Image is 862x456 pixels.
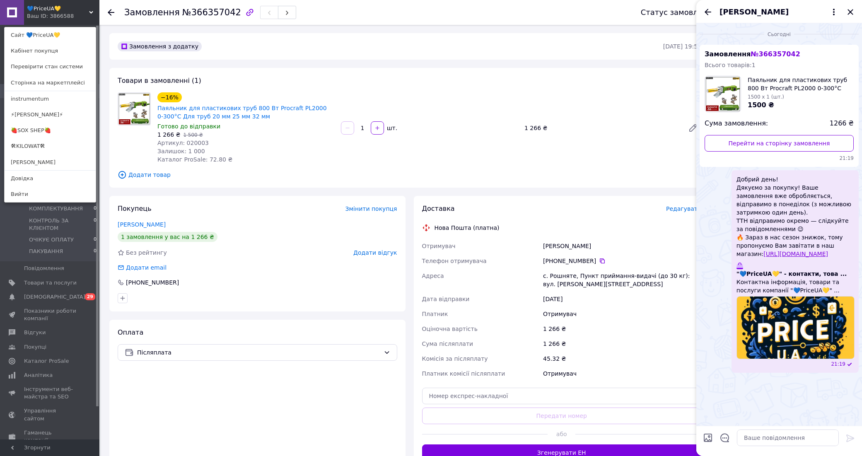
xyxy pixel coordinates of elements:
[422,273,444,279] span: Адреса
[703,7,713,17] button: Назад
[157,156,232,163] span: Каталог ProSale: 72.80 ₴
[24,293,85,301] span: [DEMOGRAPHIC_DATA]
[541,336,703,351] div: 1 266 ₴
[94,217,97,232] span: 0
[748,101,774,109] span: 1500 ₴
[118,221,166,228] a: [PERSON_NAME]
[763,251,828,257] a: [URL][DOMAIN_NAME]
[118,41,202,51] div: Замовлення з додатку
[118,328,143,336] span: Оплата
[720,7,839,17] button: [PERSON_NAME]
[118,170,701,179] span: Додати товар
[422,258,487,264] span: Телефон отримувача
[663,43,701,50] time: [DATE] 19:55
[27,5,89,12] span: 💙PriceUA💛
[541,239,703,253] div: [PERSON_NAME]
[5,186,96,202] a: Вийти
[24,307,77,322] span: Показники роботи компанії
[541,268,703,292] div: с. Рошняте, Пункт приймання-видачі (до 30 кг): вул. [PERSON_NAME][STREET_ADDRESS]
[541,321,703,336] div: 1 266 ₴
[736,296,855,359] img: "💙PriceUA💛" - контакти, това ...
[29,236,74,244] span: ОЧІКУЄ ОПЛАТУ
[5,171,96,186] a: Довідка
[5,123,96,138] a: 🍓SOX SHEP🍓
[541,306,703,321] div: Отримувач
[157,123,220,130] span: Готово до відправки
[125,263,167,272] div: Додати email
[541,351,703,366] div: 45.32 ₴
[5,138,96,154] a: 🛠KILOWAT🛠
[422,243,456,249] span: Отримувач
[118,77,201,84] span: Товари в замовленні (1)
[830,119,854,128] span: 1266 ₴
[24,265,64,272] span: Повідомлення
[5,154,96,170] a: [PERSON_NAME]
[764,31,794,38] span: Сьогодні
[108,8,114,17] div: Повернутися назад
[422,296,470,302] span: Дата відправки
[422,311,448,317] span: Платник
[94,236,97,244] span: 0
[124,7,180,17] span: Замовлення
[422,326,478,332] span: Оціночна вартість
[422,205,455,212] span: Доставка
[705,76,741,112] img: 6202360174_w100_h100_payalnik-dlya-plastikovih.jpg
[666,205,701,212] span: Редагувати
[422,355,488,362] span: Комісія за післяплату
[720,7,789,17] span: [PERSON_NAME]
[182,7,241,17] span: №366357042
[157,148,205,154] span: Залишок: 1 000
[118,232,217,242] div: 1 замовлення у вас на 1 266 ₴
[736,263,743,269] img: "💙PriceUA💛" - контакти, това ...
[751,50,800,58] span: № 366357042
[748,94,784,100] span: 1500 x 1 (шт.)
[24,386,77,401] span: Інструменти веб-майстра та SEO
[29,205,83,212] span: КОМПЛЕКТУВАННЯ
[705,135,854,152] a: Перейти на сторінку замовлення
[831,361,845,368] span: 21:19 12.10.2025
[24,279,77,287] span: Товари та послуги
[345,205,397,212] span: Змінити покупця
[118,205,152,212] span: Покупець
[27,12,62,20] div: Ваш ID: 3866588
[29,217,94,232] span: КОНТРОЛЬ ЗА КЛІЄНТОМ
[24,429,77,444] span: Гаманець компанії
[422,340,473,347] span: Сума післяплати
[543,257,701,265] div: [PHONE_NUMBER]
[705,155,854,162] span: 21:19 12.10.2025
[385,124,398,132] div: шт.
[353,249,397,256] span: Додати відгук
[422,370,505,377] span: Платник комісії післяплати
[157,131,180,138] span: 1 266 ₴
[541,366,703,381] div: Отримувач
[748,76,854,92] span: Паяльник для пластикових труб 800 Вт Procraft PL2000 0-300°С Для труб 20 мм 25 мм 32 мм
[157,140,209,146] span: Артикул: 020003
[5,59,96,75] a: Перевірити стан системи
[24,343,46,351] span: Покупці
[432,224,502,232] div: Нова Пошта (платна)
[736,278,854,294] span: Контактна інформація, товари та послуги компанії "💙PriceUA💛" ...
[705,119,768,128] span: Сума замовлення:
[125,278,180,287] div: [PHONE_NUMBER]
[24,407,77,422] span: Управління сайтом
[541,292,703,306] div: [DATE]
[685,120,701,136] a: Редагувати
[5,27,96,43] a: Сайт 💙PriceUA💛
[641,8,717,17] div: Статус замовлення
[720,432,730,443] button: Відкрити шаблони відповідей
[157,92,182,102] div: −16%
[183,132,203,138] span: 1 500 ₴
[845,7,855,17] button: Закрити
[126,249,167,256] span: Без рейтингу
[5,91,96,107] a: instrumentum
[5,107,96,123] a: ⚡[PERSON_NAME]⚡
[700,30,859,38] div: 12.10.2025
[736,175,854,258] span: Добрий день! Дякуємо за покупку! Ваше замовлення вже обробляється, відправимо в понеділок (з можл...
[94,248,97,255] span: 0
[705,62,756,68] span: Всього товарів: 1
[117,263,167,272] div: Додати email
[29,248,63,255] span: ПАКУВАННЯ
[94,205,97,212] span: 0
[118,93,150,125] img: Паяльник для пластикових труб 800 Вт Procraft PL2000 0-300°С Для труб 20 мм 25 мм 32 мм
[5,75,96,91] a: Сторінка на маркетплейсі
